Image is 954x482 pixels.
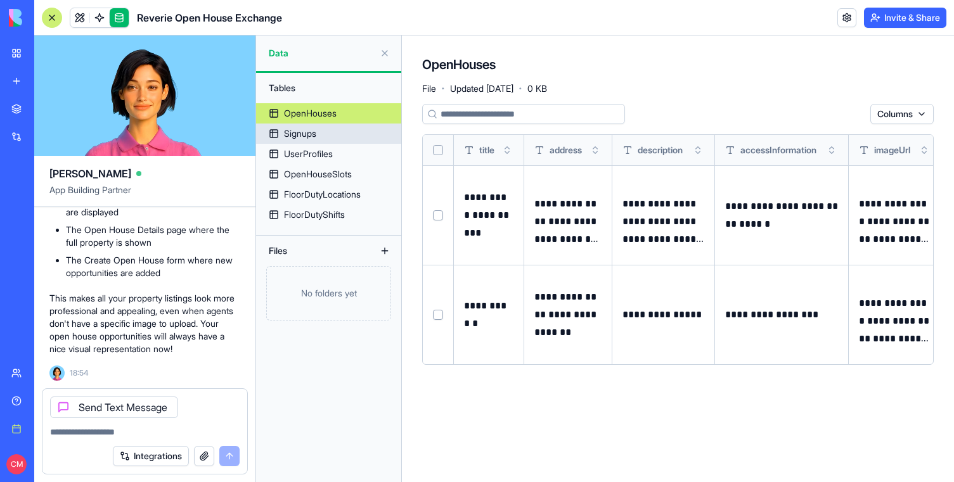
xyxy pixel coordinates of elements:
button: Integrations [113,446,189,466]
p: This makes all your property listings look more professional and appealing, even when agents don'... [49,292,240,355]
li: The Open House Details page where the full property is shown [66,224,240,249]
span: CM [6,454,27,474]
div: Send Text Message [50,396,178,418]
span: description [638,144,683,156]
span: · [441,79,445,99]
img: logo [9,9,87,27]
span: title [479,144,494,156]
button: Toggle sort [825,144,838,156]
a: OpenHouses [256,103,401,124]
a: FloorDutyLocations [256,184,401,205]
a: UserProfiles [256,144,401,164]
button: Toggle sort [692,144,704,156]
a: No folders yet [256,266,401,320]
div: No folders yet [266,266,391,320]
h4: OpenHouses [422,56,496,73]
a: FloorDutyShifts [256,205,401,225]
span: Updated [DATE] [450,82,513,95]
button: Select row [433,310,443,320]
div: Files [262,241,364,261]
button: Invite & Share [864,8,946,28]
span: 0 KB [527,82,547,95]
li: The Create Open House form where new opportunities are added [66,254,240,279]
div: FloorDutyLocations [284,188,361,201]
div: FloorDutyShifts [284,208,345,221]
div: OpenHouses [284,107,337,120]
button: Select all [433,145,443,155]
button: Toggle sort [501,144,513,156]
a: OpenHouseSlots [256,164,401,184]
button: Toggle sort [918,144,931,156]
div: Tables [262,78,395,98]
span: accessInformation [740,144,816,156]
div: Signups [284,127,316,140]
img: Ella_00000_wcx2te.png [49,365,65,381]
button: Toggle sort [589,144,602,156]
button: Columns [870,104,934,124]
span: · [519,79,522,99]
h1: Reverie Open House Exchange [137,10,282,25]
span: File [422,82,436,95]
a: Signups [256,124,401,144]
div: OpenHouseSlots [284,168,352,181]
span: [PERSON_NAME] [49,166,131,181]
span: Data [269,47,375,60]
div: UserProfiles [284,148,333,160]
span: imageUrl [874,144,910,156]
span: 18:54 [70,368,89,378]
span: App Building Partner [49,184,240,206]
span: address [550,144,582,156]
button: Select row [433,210,443,220]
